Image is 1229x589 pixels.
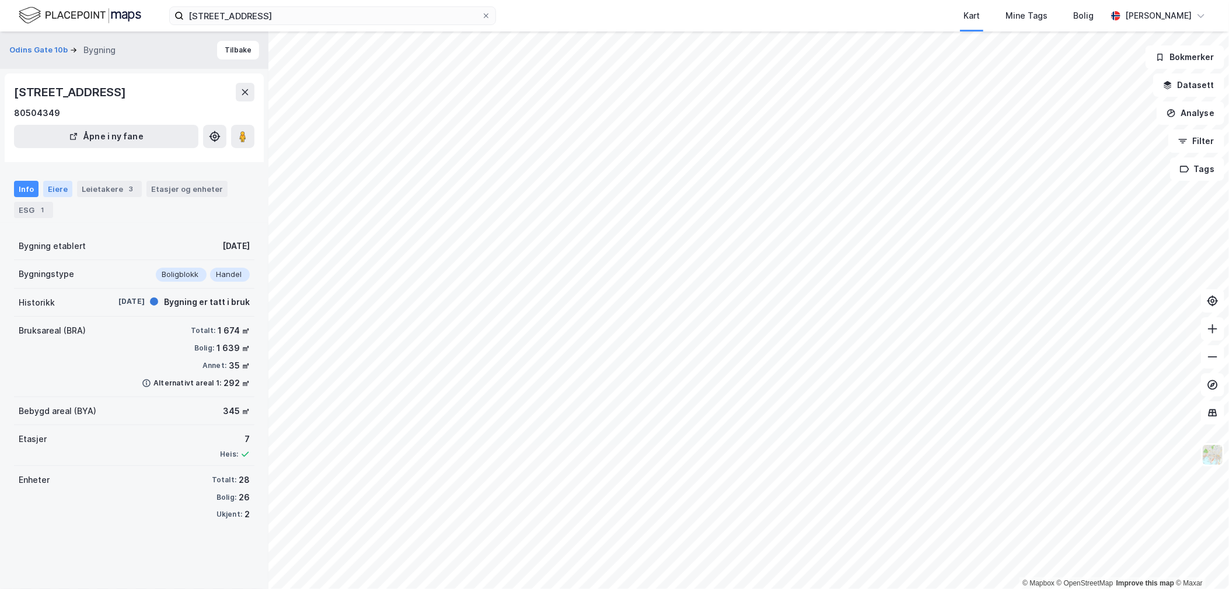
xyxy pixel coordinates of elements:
img: Z [1202,444,1224,466]
div: ESG [14,202,53,218]
div: Bruksareal (BRA) [19,324,86,338]
div: Historikk [19,296,55,310]
div: Ukjent: [217,510,242,519]
div: 28 [239,473,250,487]
div: [DATE] [222,239,250,253]
div: Bygningstype [19,267,74,281]
input: Søk på adresse, matrikkel, gårdeiere, leietakere eller personer [184,7,481,24]
div: Heis: [220,450,238,459]
div: Kontrollprogram for chat [1171,533,1229,589]
div: Etasjer [19,432,47,446]
div: 80504349 [14,106,60,120]
div: Bygning er tatt i bruk [164,295,250,309]
div: Info [14,181,39,197]
div: [STREET_ADDRESS] [14,83,128,101]
div: Bolig: [217,493,236,502]
div: 2 [245,507,250,521]
div: 3 [125,183,137,195]
div: Alternativt areal 1: [153,378,221,388]
button: Odins Gate 10b [9,44,70,56]
div: Bolig: [194,343,214,353]
div: 35 ㎡ [229,359,250,373]
div: Totalt: [212,475,236,485]
div: Mine Tags [1005,9,1048,23]
img: logo.f888ab2527a4732fd821a326f86c7f29.svg [19,5,141,26]
div: Leietakere [77,181,142,197]
div: 292 ㎡ [224,376,250,390]
div: Bygning etablert [19,239,86,253]
button: Analyse [1157,101,1224,125]
div: Eiere [43,181,72,197]
button: Datasett [1153,73,1224,97]
button: Bokmerker [1146,45,1224,69]
button: Tags [1170,157,1224,181]
div: 26 [239,490,250,504]
div: Annet: [202,361,226,370]
div: [DATE] [98,296,145,307]
div: Totalt: [191,326,215,335]
iframe: Chat Widget [1171,533,1229,589]
a: OpenStreetMap [1057,579,1113,587]
button: Filter [1168,129,1224,153]
div: Kart [963,9,980,23]
a: Mapbox [1022,579,1055,587]
div: Bolig [1073,9,1094,23]
div: 1 [37,204,48,216]
button: Tilbake [217,41,259,59]
div: 345 ㎡ [223,404,250,418]
div: Etasjer og enheter [151,184,223,194]
a: Improve this map [1116,579,1174,587]
div: 1 674 ㎡ [218,324,250,338]
button: Åpne i ny fane [14,125,198,148]
div: 1 639 ㎡ [217,341,250,355]
div: Bebygd areal (BYA) [19,404,96,418]
div: 7 [220,432,250,446]
div: Bygning [83,43,116,57]
div: Enheter [19,473,50,487]
div: [PERSON_NAME] [1125,9,1192,23]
